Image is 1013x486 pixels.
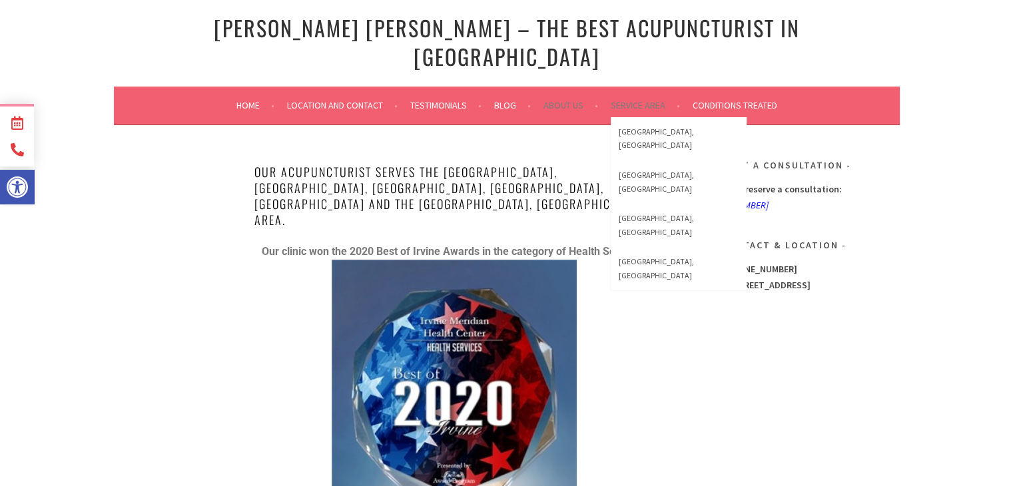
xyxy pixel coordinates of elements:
h3: ✆ Get A Consultation [697,157,863,173]
h3: Contact & Location [697,237,863,253]
a: Home [236,97,274,113]
a: Location and Contact [287,97,398,113]
strong: Call now to reserve a consultation: [697,183,842,195]
strong: Our clinic won the 2020 Best of Irvine Awards in the category of Health Services! [262,245,647,258]
a: [GEOGRAPHIC_DATA], [GEOGRAPHIC_DATA] [611,204,747,247]
a: [GEOGRAPHIC_DATA], [GEOGRAPHIC_DATA] [611,160,747,204]
a: [PERSON_NAME] [PERSON_NAME] – The Best Acupuncturist In [GEOGRAPHIC_DATA] [214,12,800,72]
a: About Us [543,97,598,113]
a: [GEOGRAPHIC_DATA], [GEOGRAPHIC_DATA] [611,117,747,160]
div: Address: [697,261,863,459]
strong: [STREET_ADDRESS] [729,279,811,291]
a: Conditions Treated [693,97,777,113]
strong: [PHONE_NUMBER] [723,263,797,275]
a: Blog [494,97,531,113]
a: Testimonials [410,97,482,113]
div: Phone: [697,261,863,277]
a: Service Area [611,97,680,113]
a: [GEOGRAPHIC_DATA], [GEOGRAPHIC_DATA] [611,247,747,290]
a: [PHONE_NUMBER] [697,199,769,211]
span: oUR Acupuncturist serves the [GEOGRAPHIC_DATA], [GEOGRAPHIC_DATA], [GEOGRAPHIC_DATA], [GEOGRAPHIC... [254,163,647,228]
